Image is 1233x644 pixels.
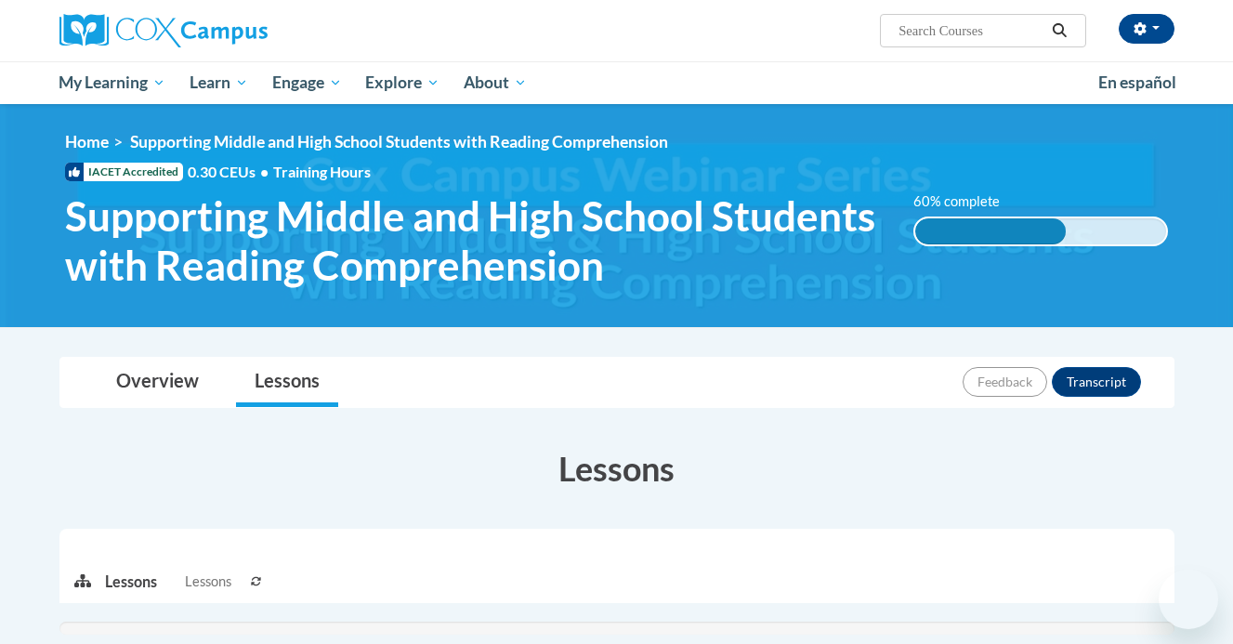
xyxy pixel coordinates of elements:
span: About [464,72,527,94]
span: Explore [365,72,439,94]
button: Search [1045,20,1073,42]
span: Supporting Middle and High School Students with Reading Comprehension [130,132,668,151]
a: Overview [98,358,217,407]
span: Learn [190,72,248,94]
img: Cox Campus [59,14,268,47]
a: Home [65,132,109,151]
span: Training Hours [273,163,371,180]
label: 60% complete [913,191,1020,212]
span: My Learning [59,72,165,94]
a: My Learning [47,61,178,104]
p: Lessons [105,572,157,592]
span: En español [1098,72,1176,92]
button: Account Settings [1119,14,1174,44]
a: Explore [353,61,452,104]
iframe: Button to launch messaging window [1159,570,1218,629]
button: Transcript [1052,367,1141,397]
span: IACET Accredited [65,163,183,181]
div: 60% complete [915,218,1066,244]
input: Search Courses [897,20,1045,42]
a: Engage [260,61,354,104]
a: Cox Campus [59,14,413,47]
span: Engage [272,72,342,94]
span: Lessons [185,572,231,592]
div: Main menu [32,61,1202,104]
span: 0.30 CEUs [188,162,273,182]
a: About [452,61,539,104]
a: Lessons [236,358,338,407]
button: Feedback [963,367,1047,397]
span: Supporting Middle and High School Students with Reading Comprehension [65,191,885,290]
span: • [260,163,269,180]
a: Learn [177,61,260,104]
a: En español [1086,63,1188,102]
h3: Lessons [59,445,1174,492]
